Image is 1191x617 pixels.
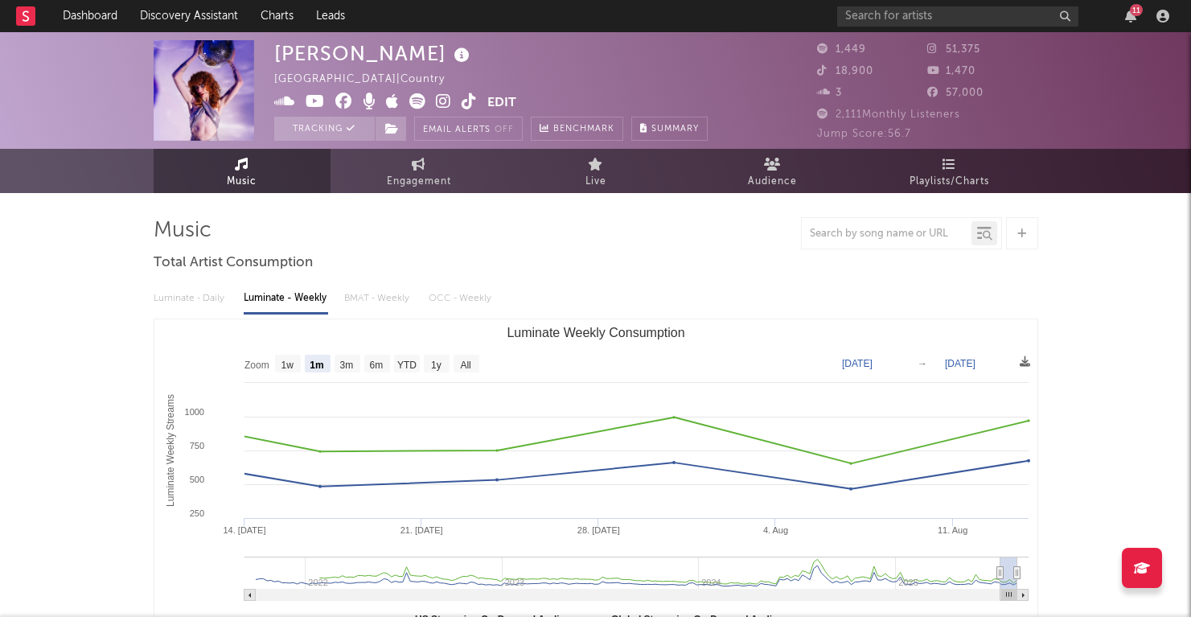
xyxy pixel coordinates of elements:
a: Audience [684,149,861,193]
text: 250 [189,508,203,518]
span: 1,470 [927,66,975,76]
text: [DATE] [842,358,873,369]
text: Luminate Weekly Streams [165,394,176,507]
text: 1y [431,360,441,371]
span: Engagement [387,172,451,191]
button: Tracking [274,117,375,141]
span: 2,111 Monthly Listeners [817,109,960,120]
text: 750 [189,441,203,450]
a: Live [507,149,684,193]
text: 1w [281,360,294,371]
text: 14. [DATE] [223,525,265,535]
div: Luminate - Weekly [244,285,328,312]
text: → [918,358,927,369]
div: 11 [1130,4,1143,16]
text: 1m [310,360,323,371]
text: 21. [DATE] [400,525,442,535]
text: All [460,360,470,371]
span: 3 [817,88,842,98]
text: 28. [DATE] [577,525,619,535]
button: 11 [1125,10,1136,23]
text: Zoom [244,360,269,371]
text: [DATE] [945,358,975,369]
input: Search by song name or URL [802,228,971,241]
a: Playlists/Charts [861,149,1038,193]
span: 1,449 [817,44,866,55]
text: 500 [189,475,203,484]
span: Total Artist Consumption [154,253,313,273]
span: 18,900 [817,66,873,76]
button: Edit [487,93,516,113]
span: Jump Score: 56.7 [817,129,911,139]
a: Engagement [331,149,507,193]
span: Summary [651,125,699,134]
span: Benchmark [553,120,614,139]
button: Summary [631,117,708,141]
button: Email AlertsOff [414,117,523,141]
a: Benchmark [531,117,623,141]
div: [GEOGRAPHIC_DATA] | Country [274,70,463,89]
span: Playlists/Charts [910,172,989,191]
span: Live [585,172,606,191]
div: [PERSON_NAME] [274,40,474,67]
a: Music [154,149,331,193]
text: YTD [396,360,416,371]
text: 3m [339,360,353,371]
input: Search for artists [837,6,1078,27]
span: 51,375 [927,44,980,55]
text: Luminate Weekly Consumption [507,326,684,339]
text: 1000 [184,407,203,417]
text: 6m [369,360,383,371]
text: 4. Aug [762,525,787,535]
span: Music [227,172,257,191]
span: 57,000 [927,88,984,98]
span: Audience [748,172,797,191]
text: 11. Aug [937,525,967,535]
em: Off [495,125,514,134]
